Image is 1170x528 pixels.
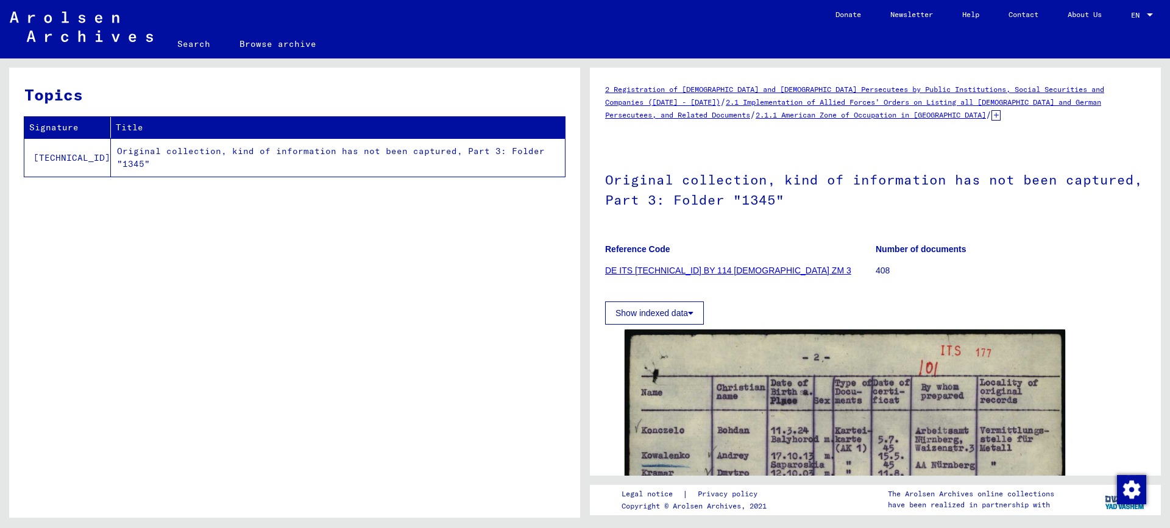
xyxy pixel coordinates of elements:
a: Privacy policy [688,488,772,501]
span: / [720,96,726,107]
h3: Topics [24,83,564,107]
p: have been realized in partnership with [888,499,1054,510]
p: The Arolsen Archives online collections [888,488,1054,499]
a: 2.1 Implementation of Allied Forces’ Orders on Listing all [DEMOGRAPHIC_DATA] and German Persecut... [605,97,1101,119]
div: | [622,488,772,501]
b: Number of documents [876,244,966,254]
span: EN [1131,11,1144,19]
a: DE ITS [TECHNICAL_ID] BY 114 [DEMOGRAPHIC_DATA] ZM 3 [605,266,851,275]
a: 2.1.1 American Zone of Occupation in [GEOGRAPHIC_DATA] [756,110,986,119]
th: Title [111,117,565,138]
a: 2 Registration of [DEMOGRAPHIC_DATA] and [DEMOGRAPHIC_DATA] Persecutees by Public Institutions, S... [605,85,1104,107]
img: Arolsen_neg.svg [10,12,153,42]
img: Change consent [1117,475,1146,504]
td: Original collection, kind of information has not been captured, Part 3: Folder "1345" [111,138,565,177]
td: [TECHNICAL_ID] [24,138,111,177]
th: Signature [24,117,111,138]
p: Copyright © Arolsen Archives, 2021 [622,501,772,512]
a: Legal notice [622,488,682,501]
span: / [986,109,991,120]
span: / [750,109,756,120]
button: Show indexed data [605,301,704,325]
p: 408 [876,264,1146,277]
img: yv_logo.png [1102,484,1148,515]
h1: Original collection, kind of information has not been captured, Part 3: Folder "1345" [605,152,1146,225]
div: Change consent [1116,474,1146,504]
a: Browse archive [225,29,331,58]
b: Reference Code [605,244,670,254]
a: Search [163,29,225,58]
